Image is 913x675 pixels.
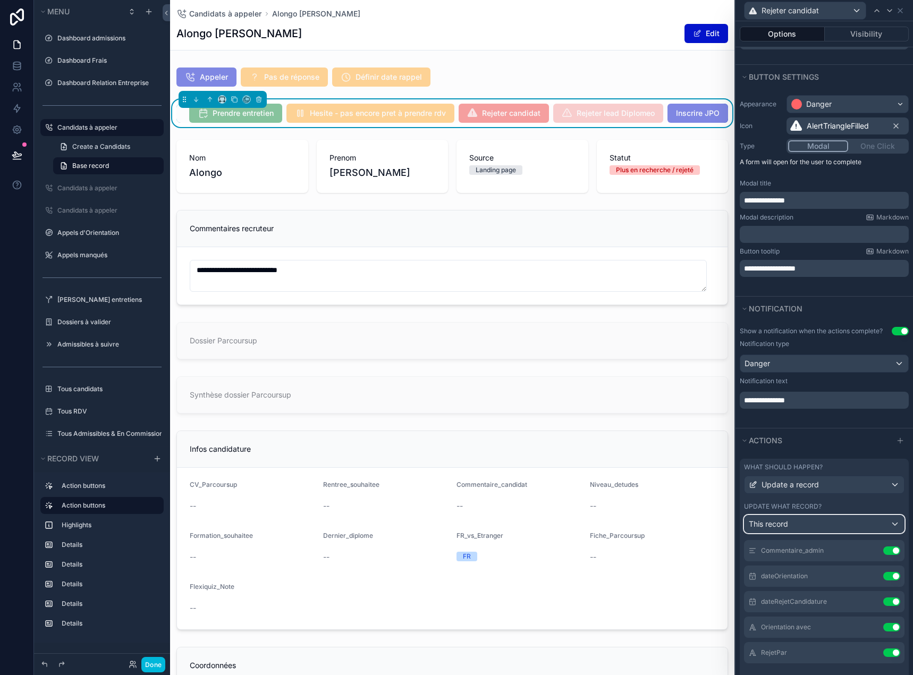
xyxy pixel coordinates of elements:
[57,34,157,43] label: Dashboard admissions
[740,192,909,209] div: scrollable content
[53,157,164,174] a: Base record
[57,184,157,192] label: Candidats à appeler
[57,296,157,304] label: [PERSON_NAME] entretiens
[740,327,883,335] div: Show a notification when the actions complete?
[47,454,99,463] span: Record view
[740,213,793,222] label: Modal description
[62,482,155,490] label: Action buttons
[749,72,819,81] span: Button settings
[72,142,130,151] span: Create a Candidats
[740,247,780,256] label: Button tooltip
[176,9,261,19] a: Candidats à appeler
[740,433,890,448] button: Actions
[744,476,904,494] button: Update a record
[740,158,909,171] p: A form will open for the user to complete
[57,79,157,87] label: Dashboard Relation Entreprise
[761,597,827,606] span: dateRejetCandidature
[761,648,787,657] span: RejetPar
[787,95,909,113] button: Danger
[57,229,157,237] label: Appels d'Orientation
[38,451,147,466] button: Record view
[762,479,819,490] span: Update a record
[761,546,824,555] span: Commentaire_admin
[62,541,155,549] label: Details
[740,377,788,385] label: Notification text
[740,122,782,130] label: Icon
[740,142,782,150] label: Type
[744,2,866,20] button: Rejeter candidat
[876,213,909,222] span: Markdown
[57,429,162,438] label: Tous Admissibles & En Commission
[749,436,782,445] span: Actions
[866,247,909,256] a: Markdown
[740,226,909,243] div: scrollable content
[825,27,909,41] button: Visibility
[749,519,788,529] span: This record
[57,251,157,259] label: Appels manqués
[57,340,157,349] label: Admissibles à suivre
[740,70,902,85] button: Button settings
[72,162,109,170] span: Base record
[57,318,157,326] label: Dossiers à valider
[189,9,261,19] span: Candidats à appeler
[761,572,808,580] span: dateOrientation
[57,407,157,416] label: Tous RDV
[62,501,155,510] label: Action buttons
[740,100,782,108] label: Appearance
[740,301,902,316] button: Notification
[745,358,770,369] span: Danger
[57,123,157,132] label: Candidats à appeler
[740,179,771,188] label: Modal title
[62,619,155,628] label: Details
[47,7,70,16] span: Menu
[176,26,302,41] h1: Alongo [PERSON_NAME]
[807,121,869,131] span: AlertTriangleFilled
[141,657,165,672] button: Done
[53,138,164,155] a: Create a Candidats
[788,140,848,152] button: Modal
[272,9,360,19] a: Alongo [PERSON_NAME]
[866,213,909,222] a: Markdown
[57,385,157,393] label: Tous candidats
[740,260,909,277] div: scrollable content
[62,600,155,608] label: Details
[744,502,822,511] label: Update what record?
[57,206,157,215] label: Candidats à appeler
[62,580,155,588] label: Details
[740,27,825,41] button: Options
[744,515,904,533] button: This record
[740,355,909,373] button: Danger
[744,463,823,471] label: What should happen?
[62,560,155,569] label: Details
[876,247,909,256] span: Markdown
[740,390,909,409] div: scrollable content
[38,4,121,19] button: Menu
[740,340,789,348] label: Notification type
[749,304,802,313] span: Notification
[762,5,819,16] span: Rejeter candidat
[34,473,170,643] div: scrollable content
[761,623,811,631] span: Orientation avec
[806,99,832,109] div: Danger
[62,521,155,529] label: Highlights
[57,56,157,65] label: Dashboard Frais
[684,24,728,43] button: Edit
